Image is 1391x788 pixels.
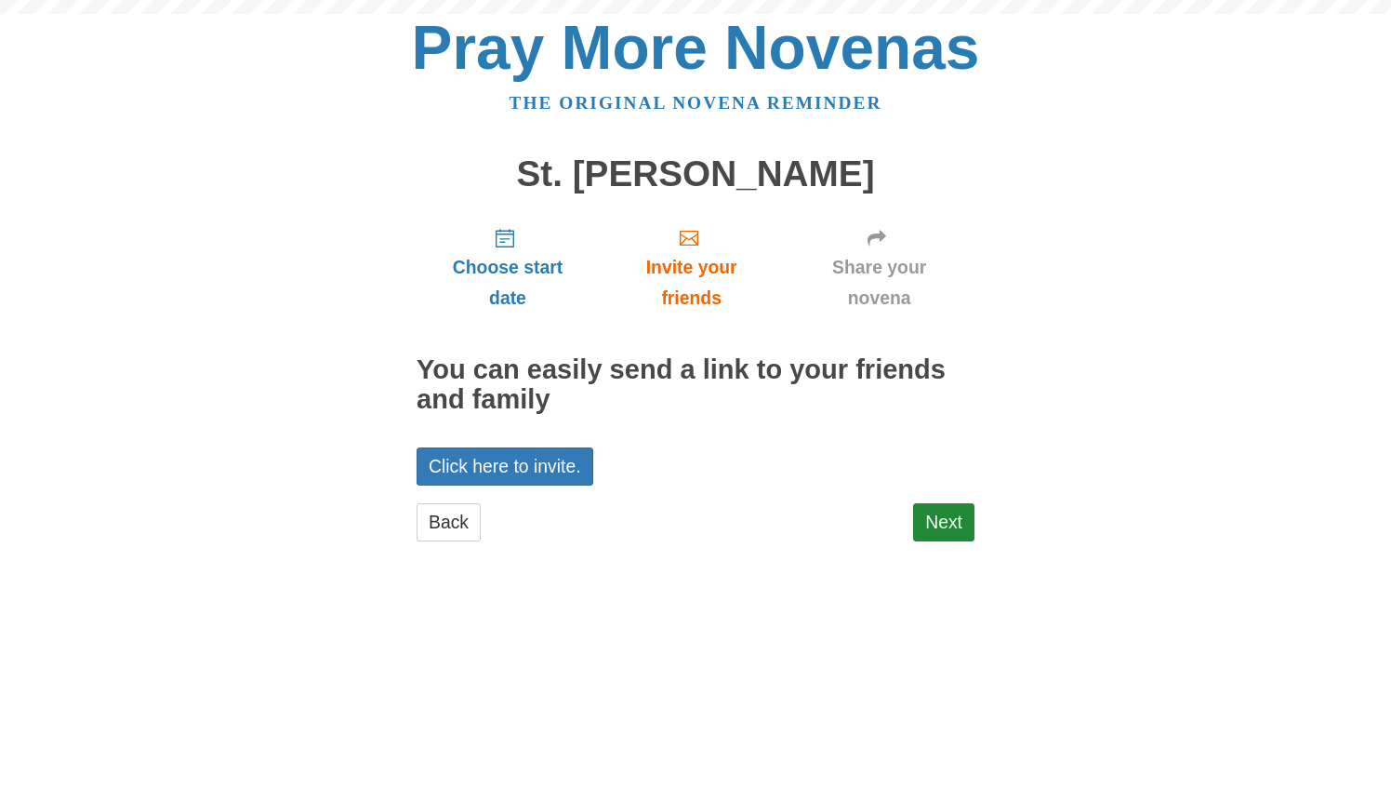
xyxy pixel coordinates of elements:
[435,252,580,314] span: Choose start date
[510,93,882,113] a: The original novena reminder
[784,212,974,323] a: Share your novena
[417,503,481,541] a: Back
[417,447,593,486] a: Click here to invite.
[417,355,974,415] h2: You can easily send a link to your friends and family
[617,252,765,314] span: Invite your friends
[913,503,974,541] a: Next
[417,212,599,323] a: Choose start date
[412,13,980,82] a: Pray More Novenas
[599,212,784,323] a: Invite your friends
[417,154,974,194] h1: St. [PERSON_NAME]
[802,252,956,314] span: Share your novena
